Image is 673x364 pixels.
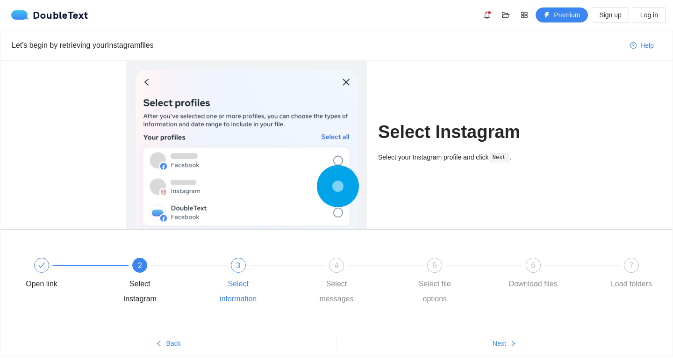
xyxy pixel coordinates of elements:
button: leftBack [0,336,336,351]
span: 2 [138,262,142,269]
div: 6Download files [506,258,604,291]
span: folder-open [499,11,513,19]
span: Sign up [599,10,621,20]
span: right [510,340,516,348]
button: folder-open [498,7,513,22]
span: 4 [335,262,339,269]
div: 7Load folders [604,258,659,291]
div: Select information [211,277,265,306]
span: Help [640,40,654,51]
span: bell [480,11,494,19]
div: Let's begin by retrieving your Instagram files [12,39,623,51]
div: Select Instagram [113,277,167,306]
div: 5Select file options [408,258,506,306]
div: Select your Instagram profile and click . [378,152,547,163]
span: 3 [236,262,240,269]
span: appstore [517,11,531,19]
button: bell [480,7,494,22]
div: Load folders [611,277,652,291]
button: appstore [517,7,532,22]
a: logoDoubleText [11,10,88,20]
span: 7 [630,262,634,269]
button: Sign up [592,7,629,22]
div: DoubleText [11,10,88,20]
div: 4Select messages [309,258,408,306]
span: check [38,262,45,269]
div: Open link [26,277,57,291]
span: 5 [433,262,437,269]
button: Nextright [336,336,673,351]
button: Log in [633,7,666,22]
div: Download files [509,277,558,291]
h1: Select Instagram [378,121,547,143]
span: 6 [531,262,535,269]
span: left [156,340,162,348]
div: 3Select information [211,258,309,306]
code: Next [490,153,508,162]
span: question-circle [630,42,637,50]
div: 2Select Instagram [113,258,211,306]
button: thunderboltPremium [536,7,588,22]
span: Back [166,338,180,349]
div: Select messages [309,277,364,306]
span: thunderbolt [544,12,550,19]
div: Select file options [408,277,462,306]
div: Open link [14,258,113,291]
span: Log in [640,10,658,20]
span: Next [493,338,506,349]
button: question-circleHelp [623,38,661,53]
span: Premium [554,10,580,20]
img: logo [11,10,33,20]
